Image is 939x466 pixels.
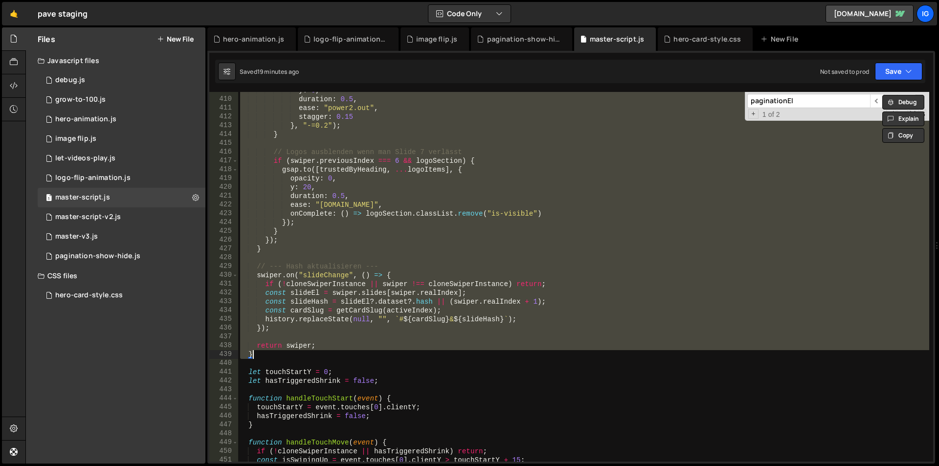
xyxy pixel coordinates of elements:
div: image flip.js [416,34,457,44]
div: image flip.js [55,134,96,143]
div: 16760/45784.css [38,286,205,305]
div: 431 [209,280,238,288]
div: pave staging [38,8,88,20]
div: master-v3.js [55,232,98,241]
div: master-script.js [55,193,110,202]
div: hero-animation.js [223,34,284,44]
div: 437 [209,333,238,341]
div: 417 [209,156,238,165]
div: debug.js [55,76,85,85]
div: 428 [209,253,238,262]
div: 415 [209,139,238,148]
div: 447 [209,421,238,429]
button: Copy [882,128,924,143]
div: 422 [209,200,238,209]
button: New File [157,35,194,43]
div: 445 [209,403,238,412]
div: 430 [209,271,238,280]
div: 434 [209,306,238,315]
span: Toggle Replace mode [748,109,759,119]
div: let-videos-play.js [55,154,115,163]
div: Saved [240,67,299,76]
a: 🤙 [2,2,26,25]
span: 1 of 2 [759,110,784,119]
div: 436 [209,324,238,333]
button: Save [875,63,922,80]
div: 419 [209,174,238,183]
div: 420 [209,183,238,192]
button: Explain [882,111,924,126]
div: 443 [209,385,238,394]
div: Javascript files [26,51,205,70]
div: 444 [209,394,238,403]
div: 424 [209,218,238,227]
div: logo-flip-animation.js [313,34,387,44]
div: 449 [209,438,238,447]
div: 442 [209,377,238,385]
div: 16760/46836.js [38,149,205,168]
div: 16760/46741.js [38,129,205,149]
div: 435 [209,315,238,324]
div: master-script-v2.js [55,213,121,222]
div: 450 [209,447,238,456]
div: 425 [209,227,238,236]
div: 433 [209,297,238,306]
div: 16760/46602.js [38,70,205,90]
div: 440 [209,359,238,368]
span: ​ [870,94,884,108]
div: logo-flip-animation.js [55,174,131,182]
div: 413 [209,121,238,130]
div: hero-card-style.css [55,291,123,300]
button: Code Only [428,5,511,22]
div: 412 [209,112,238,121]
div: 423 [209,209,238,218]
div: 16760/46375.js [38,168,205,188]
div: pagination-show-hide.js [487,34,560,44]
div: 438 [209,341,238,350]
div: 427 [209,244,238,253]
div: 16760/45980.js [38,207,205,227]
a: [DOMAIN_NAME] [826,5,914,22]
div: 19 minutes ago [257,67,299,76]
div: 426 [209,236,238,244]
button: Debug [882,95,924,110]
div: 451 [209,456,238,465]
input: Search for [747,94,870,108]
h2: Files [38,34,55,44]
div: 416 [209,148,238,156]
div: 16760/45786.js [38,188,205,207]
div: pagination-show-hide.js [55,252,140,261]
div: 410 [209,95,238,104]
div: 16760/46055.js [38,227,205,246]
div: 421 [209,192,238,200]
div: 439 [209,350,238,359]
div: 441 [209,368,238,377]
div: 446 [209,412,238,421]
div: 414 [209,130,238,139]
div: Not saved to prod [820,67,869,76]
div: 429 [209,262,238,271]
div: hero-animation.js [55,115,116,124]
div: 432 [209,288,238,297]
div: 418 [209,165,238,174]
div: 411 [209,104,238,112]
div: New File [760,34,802,44]
a: ig [917,5,934,22]
span: 1 [46,195,52,202]
div: grow-to-100.js [55,95,106,104]
div: 16760/45785.js [38,110,205,129]
div: CSS files [26,266,205,286]
div: hero-card-style.css [673,34,741,44]
div: master-script.js [590,34,645,44]
div: 16760/46600.js [38,246,205,266]
div: 16760/45783.js [38,90,205,110]
div: 448 [209,429,238,438]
